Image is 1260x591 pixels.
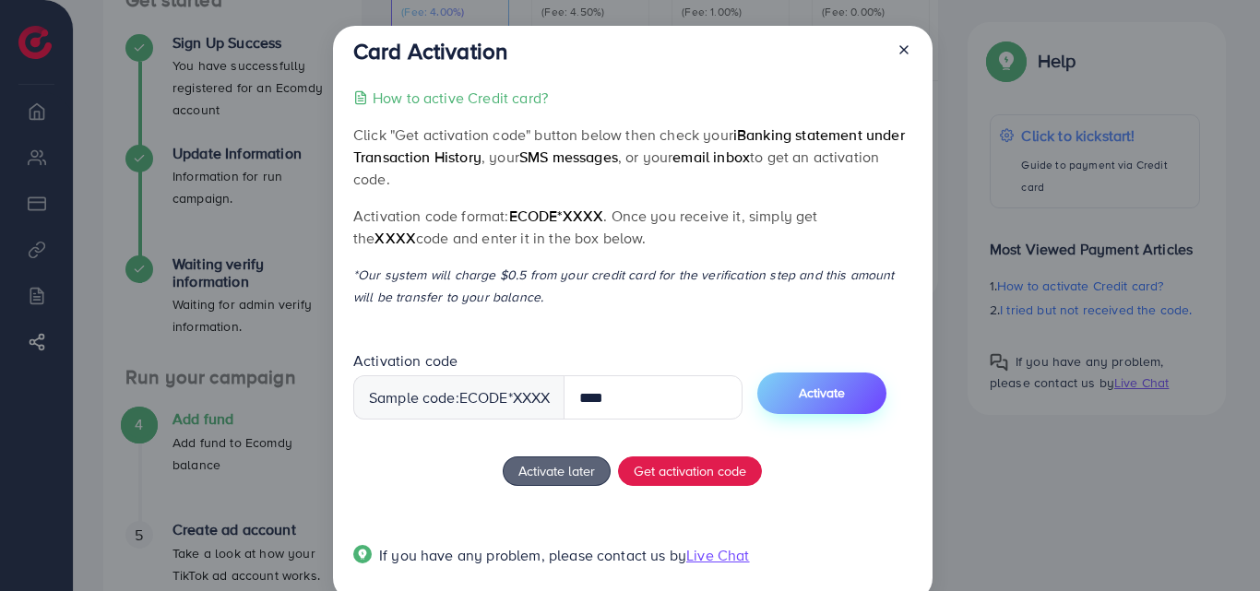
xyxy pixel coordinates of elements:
[353,375,565,420] div: Sample code: *XXXX
[353,124,911,190] p: Click "Get activation code" button below then check your , your , or your to get an activation code.
[509,206,604,226] span: ecode*XXXX
[519,147,618,167] span: SMS messages
[618,456,762,486] button: Get activation code
[353,350,458,372] label: Activation code
[503,456,611,486] button: Activate later
[353,264,911,308] p: *Our system will charge $0.5 from your credit card for the verification step and this amount will...
[634,461,746,480] span: Get activation code
[459,387,508,408] span: ecode
[799,384,845,402] span: Activate
[757,372,886,414] button: Activate
[353,205,911,249] p: Activation code format: . Once you receive it, simply get the code and enter it in the box below.
[353,38,507,65] h3: Card Activation
[686,545,749,565] span: Live Chat
[373,87,548,109] p: How to active Credit card?
[672,147,750,167] span: email inbox
[379,545,686,565] span: If you have any problem, please contact us by
[1182,508,1246,577] iframe: Chat
[374,228,416,248] span: XXXX
[353,124,905,167] span: iBanking statement under Transaction History
[353,545,372,563] img: Popup guide
[518,461,595,480] span: Activate later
